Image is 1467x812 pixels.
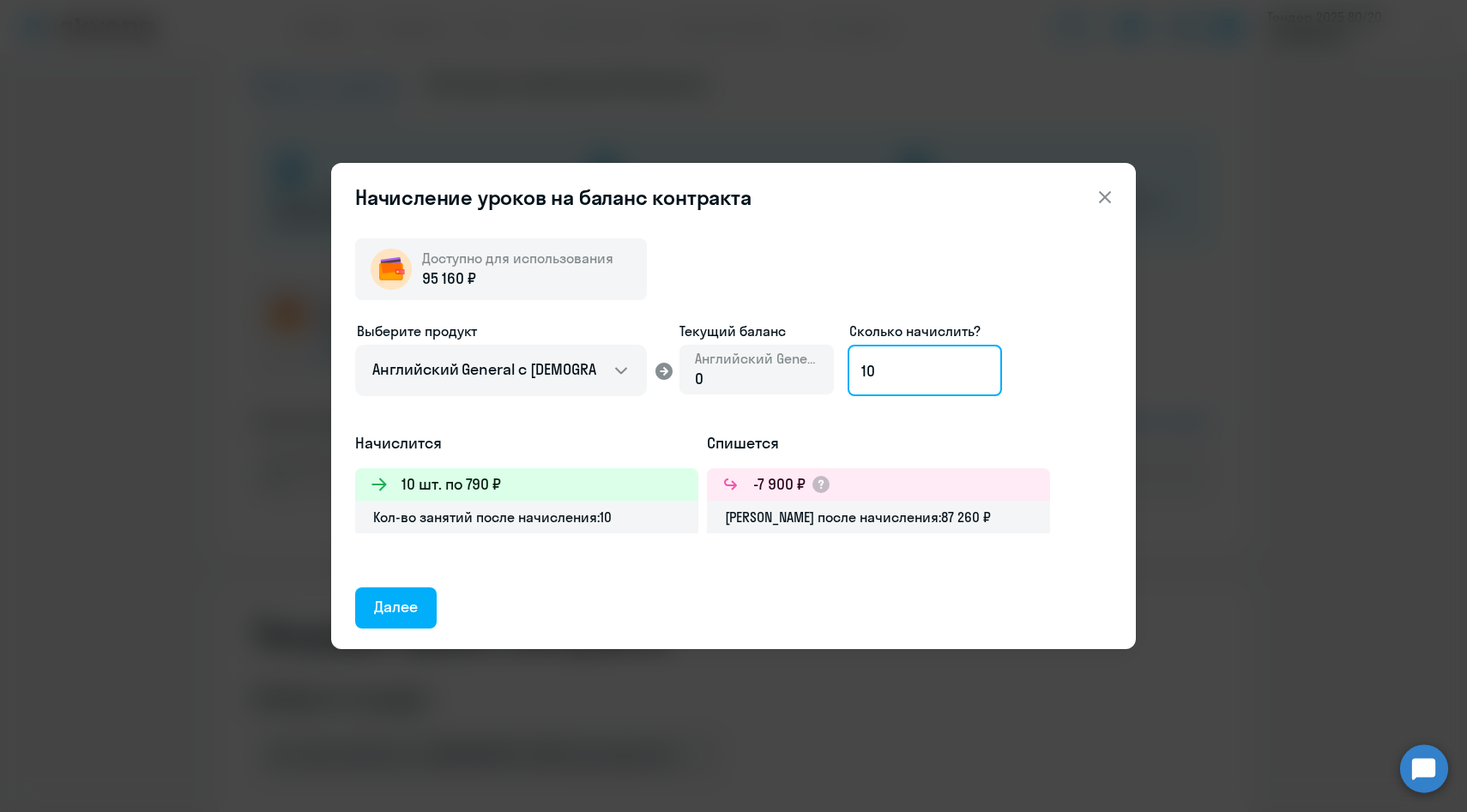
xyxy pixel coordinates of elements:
[357,322,477,340] span: Выберите продукт
[695,369,703,388] span: 0
[707,432,1050,454] h5: Спишется
[401,473,501,496] h3: 10 шт. по 790 ₽
[374,596,418,618] div: Далее
[695,349,818,368] span: Английский General
[355,501,698,533] div: Кол-во занятий после начисления: 10
[679,321,834,341] span: Текущий баланс
[331,183,1136,211] header: Начисление уроков на баланс контракта
[707,501,1050,533] div: [PERSON_NAME] после начисления: 87 260 ₽
[355,587,437,629] button: Далее
[355,432,698,454] h5: Начислится
[422,250,613,267] span: Доступно для использования
[753,473,806,496] h3: -7 900 ₽
[371,249,412,290] img: wallet-circle.png
[422,268,476,290] span: 95 160 ₽
[849,322,981,340] span: Сколько начислить?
